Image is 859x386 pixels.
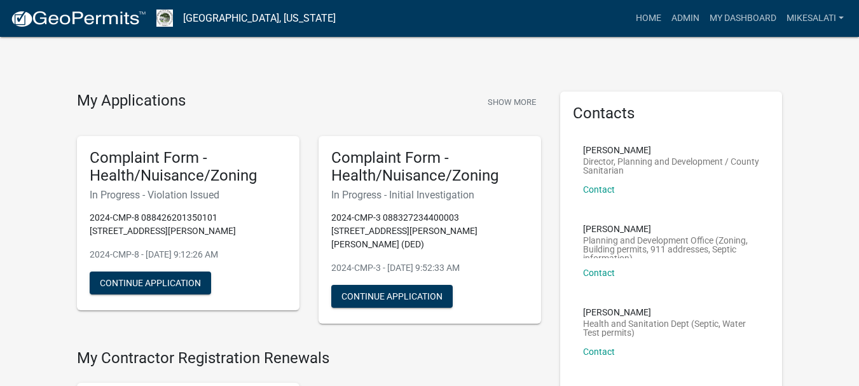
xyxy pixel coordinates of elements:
[631,6,666,31] a: Home
[90,248,287,261] p: 2024-CMP-8 - [DATE] 9:12:26 AM
[156,10,173,27] img: Boone County, Iowa
[583,308,760,317] p: [PERSON_NAME]
[90,272,211,294] button: Continue Application
[77,349,541,368] h4: My Contractor Registration Renewals
[90,149,287,186] h5: Complaint Form - Health/Nuisance/Zoning
[331,189,528,201] h6: In Progress - Initial Investigation
[183,8,336,29] a: [GEOGRAPHIC_DATA], [US_STATE]
[583,236,760,258] p: Planning and Development Office (Zoning, Building permits, 911 addresses, Septic information)
[331,211,528,251] p: 2024-CMP-3 088327234400003 [STREET_ADDRESS][PERSON_NAME][PERSON_NAME] (DED)
[331,149,528,186] h5: Complaint Form - Health/Nuisance/Zoning
[331,285,453,308] button: Continue Application
[583,319,760,337] p: Health and Sanitation Dept (Septic, Water Test permits)
[666,6,704,31] a: Admin
[583,157,760,175] p: Director, Planning and Development / County Sanitarian
[90,211,287,238] p: 2024-CMP-8 088426201350101 [STREET_ADDRESS][PERSON_NAME]
[583,184,615,195] a: Contact
[77,92,186,111] h4: My Applications
[331,261,528,275] p: 2024-CMP-3 - [DATE] 9:52:33 AM
[781,6,849,31] a: MikeSalati
[583,224,760,233] p: [PERSON_NAME]
[483,92,541,113] button: Show More
[583,347,615,357] a: Contact
[583,268,615,278] a: Contact
[573,104,770,123] h5: Contacts
[583,146,760,155] p: [PERSON_NAME]
[90,189,287,201] h6: In Progress - Violation Issued
[704,6,781,31] a: My Dashboard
